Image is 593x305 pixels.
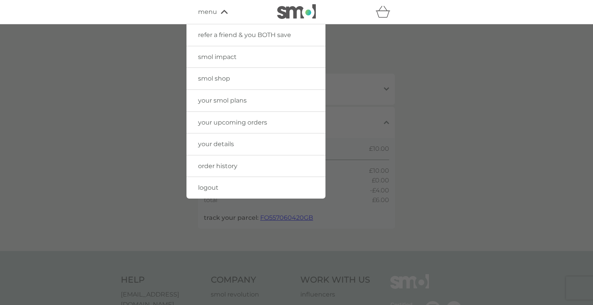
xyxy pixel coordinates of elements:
span: your upcoming orders [198,119,267,126]
a: smol shop [186,68,325,89]
div: basket [376,4,395,20]
span: smol impact [198,53,237,61]
a: refer a friend & you BOTH save [186,24,325,46]
span: your smol plans [198,97,247,104]
span: your details [198,140,234,148]
span: smol shop [198,75,230,82]
span: menu [198,7,217,17]
img: smol [277,4,316,19]
span: order history [198,162,237,170]
a: smol impact [186,46,325,68]
a: your smol plans [186,90,325,111]
span: logout [198,184,219,191]
a: your upcoming orders [186,112,325,133]
a: logout [186,177,325,199]
span: refer a friend & you BOTH save [198,31,291,39]
a: your details [186,133,325,155]
a: order history [186,155,325,177]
